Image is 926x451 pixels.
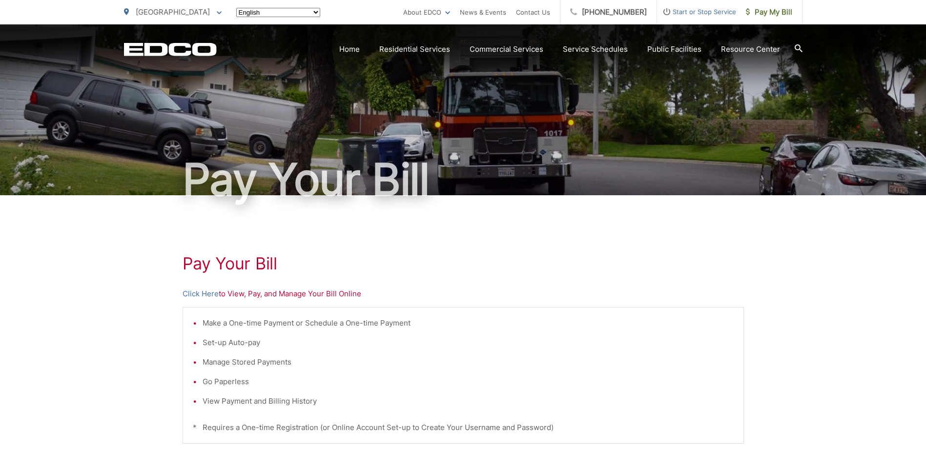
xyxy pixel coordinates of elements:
[124,42,217,56] a: EDCD logo. Return to the homepage.
[183,288,744,300] p: to View, Pay, and Manage Your Bill Online
[193,422,734,433] p: * Requires a One-time Registration (or Online Account Set-up to Create Your Username and Password)
[183,288,219,300] a: Click Here
[470,43,543,55] a: Commercial Services
[203,376,734,388] li: Go Paperless
[647,43,701,55] a: Public Facilities
[203,317,734,329] li: Make a One-time Payment or Schedule a One-time Payment
[183,254,744,273] h1: Pay Your Bill
[460,6,506,18] a: News & Events
[379,43,450,55] a: Residential Services
[124,155,803,204] h1: Pay Your Bill
[746,6,792,18] span: Pay My Bill
[203,395,734,407] li: View Payment and Billing History
[203,356,734,368] li: Manage Stored Payments
[136,7,210,17] span: [GEOGRAPHIC_DATA]
[563,43,628,55] a: Service Schedules
[236,8,320,17] select: Select a language
[516,6,550,18] a: Contact Us
[721,43,780,55] a: Resource Center
[403,6,450,18] a: About EDCO
[339,43,360,55] a: Home
[203,337,734,348] li: Set-up Auto-pay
